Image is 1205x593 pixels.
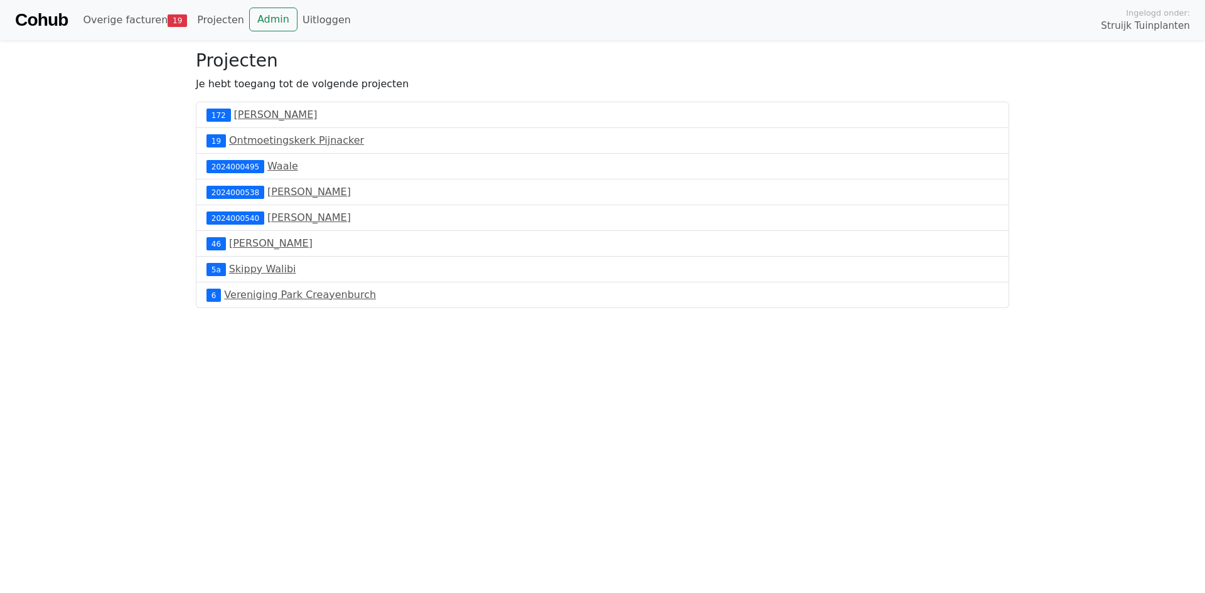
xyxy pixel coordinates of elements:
div: 46 [206,237,226,250]
a: Uitloggen [297,8,356,33]
a: [PERSON_NAME] [267,186,351,198]
a: Skippy Walibi [229,263,296,275]
div: 2024000538 [206,186,264,198]
span: 19 [168,14,187,27]
div: 6 [206,289,221,301]
a: Waale [267,160,298,172]
a: [PERSON_NAME] [229,237,313,249]
a: Cohub [15,5,68,35]
a: Projecten [192,8,249,33]
div: 5a [206,263,226,275]
a: Admin [249,8,297,31]
a: [PERSON_NAME] [267,211,351,223]
span: Ingelogd onder: [1126,7,1190,19]
a: [PERSON_NAME] [234,109,318,120]
div: 2024000540 [206,211,264,224]
span: Struijk Tuinplanten [1101,19,1190,33]
div: 172 [206,109,231,121]
div: 19 [206,134,226,147]
a: Vereniging Park Creayenburch [224,289,376,301]
a: Ontmoetingskerk Pijnacker [229,134,364,146]
p: Je hebt toegang tot de volgende projecten [196,77,1009,92]
div: 2024000495 [206,160,264,173]
a: Overige facturen19 [78,8,192,33]
h3: Projecten [196,50,1009,72]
